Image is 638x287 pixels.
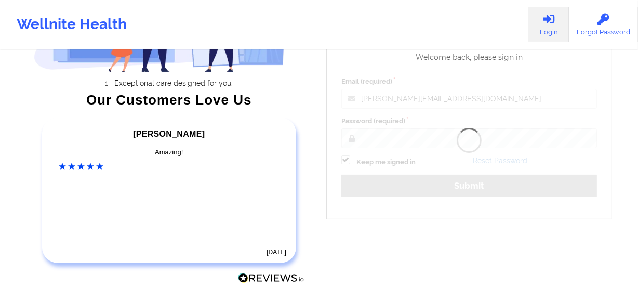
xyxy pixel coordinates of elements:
[43,79,304,87] li: Exceptional care designed for you.
[528,7,569,42] a: Login
[238,273,304,284] img: Reviews.io Logo
[34,95,305,105] div: Our Customers Love Us
[267,249,286,256] time: [DATE]
[238,273,304,286] a: Reviews.io Logo
[133,129,205,138] span: [PERSON_NAME]
[59,147,280,158] div: Amazing!
[334,53,604,62] div: Welcome back, please sign in
[569,7,638,42] a: Forgot Password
